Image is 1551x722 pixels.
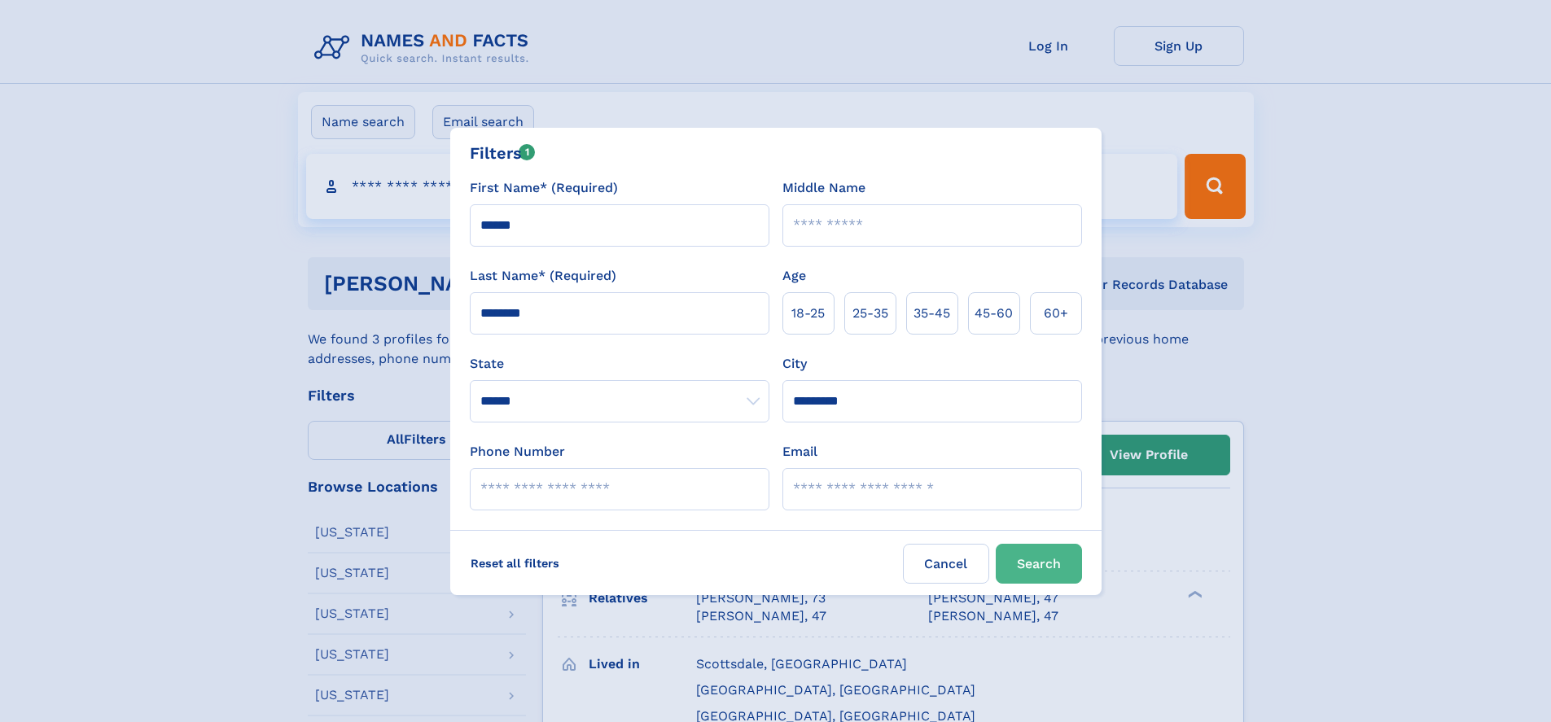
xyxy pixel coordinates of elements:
[470,141,536,165] div: Filters
[852,304,888,323] span: 25‑35
[470,178,618,198] label: First Name* (Required)
[470,354,769,374] label: State
[782,178,865,198] label: Middle Name
[914,304,950,323] span: 35‑45
[782,266,806,286] label: Age
[470,442,565,462] label: Phone Number
[460,544,570,583] label: Reset all filters
[782,442,817,462] label: Email
[470,266,616,286] label: Last Name* (Required)
[996,544,1082,584] button: Search
[791,304,825,323] span: 18‑25
[782,354,807,374] label: City
[1044,304,1068,323] span: 60+
[975,304,1013,323] span: 45‑60
[903,544,989,584] label: Cancel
